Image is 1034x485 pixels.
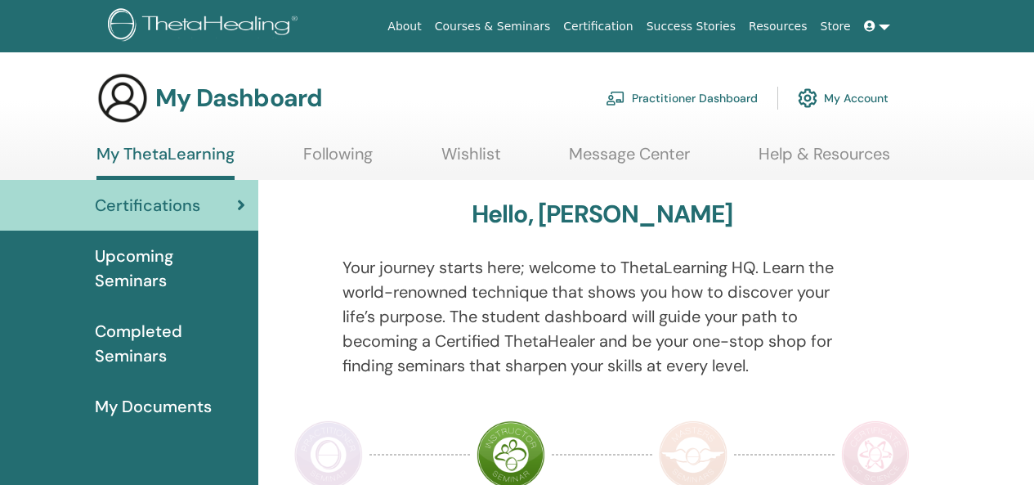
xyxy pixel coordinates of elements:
a: Courses & Seminars [428,11,557,42]
a: Message Center [569,144,690,176]
h3: Hello, [PERSON_NAME] [472,200,733,229]
a: My ThetaLearning [96,144,235,180]
img: chalkboard-teacher.svg [606,91,625,106]
a: Help & Resources [759,144,890,176]
p: Your journey starts here; welcome to ThetaLearning HQ. Learn the world-renowned technique that sh... [342,255,862,378]
span: Upcoming Seminars [95,244,245,293]
a: About [381,11,427,42]
a: Resources [742,11,814,42]
h3: My Dashboard [155,83,322,113]
span: Certifications [95,193,200,218]
a: Practitioner Dashboard [606,80,758,116]
a: Wishlist [441,144,501,176]
a: My Account [798,80,889,116]
a: Following [303,144,373,176]
img: logo.png [108,8,303,45]
a: Success Stories [640,11,742,42]
img: generic-user-icon.jpg [96,72,149,124]
a: Store [814,11,857,42]
span: My Documents [95,394,212,419]
a: Certification [557,11,639,42]
img: cog.svg [798,84,817,112]
span: Completed Seminars [95,319,245,368]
